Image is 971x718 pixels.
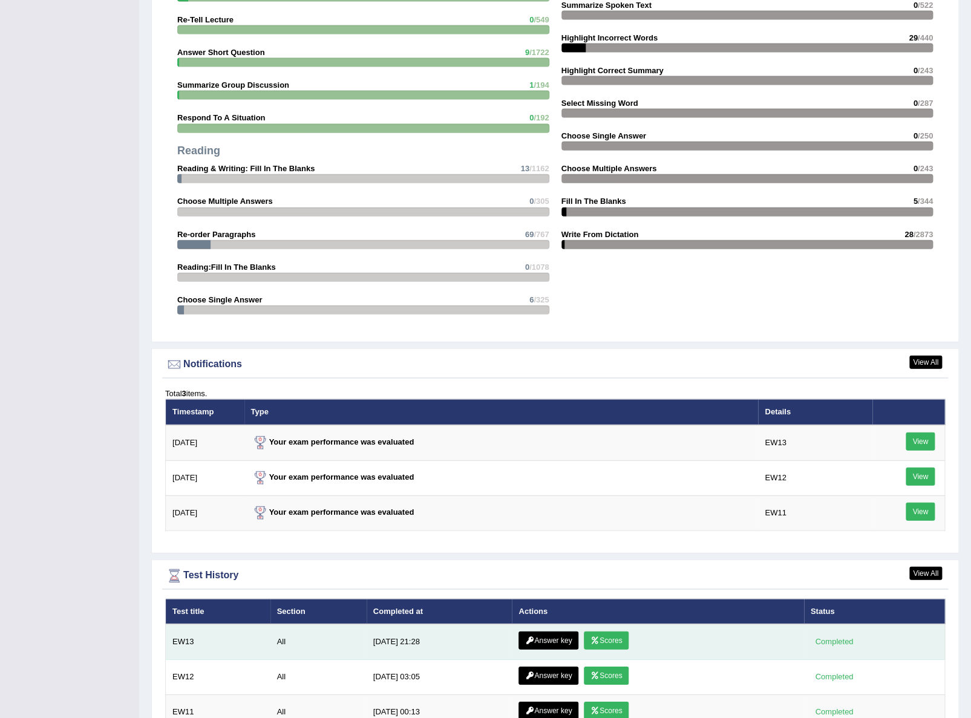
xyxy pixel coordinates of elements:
[166,495,244,530] td: [DATE]
[918,131,933,140] span: /250
[918,164,933,173] span: /243
[177,48,264,57] strong: Answer Short Question
[561,164,657,173] strong: Choose Multiple Answers
[913,164,917,173] span: 0
[529,164,549,173] span: /1162
[906,503,935,521] a: View
[244,399,759,425] th: Type
[913,131,917,140] span: 0
[918,197,933,206] span: /344
[909,33,917,42] span: 29
[166,399,244,425] th: Timestamp
[165,356,945,374] div: Notifications
[534,15,549,24] span: /549
[904,230,913,239] span: 28
[181,389,186,398] b: 3
[367,624,512,660] td: [DATE] 21:28
[811,671,858,684] div: Completed
[906,468,935,486] a: View
[251,472,414,481] strong: Your exam performance was evaluated
[534,113,549,122] span: /192
[918,99,933,108] span: /287
[561,131,646,140] strong: Choose Single Answer
[913,66,917,75] span: 0
[758,425,872,461] td: EW13
[529,80,534,90] span: 1
[177,263,276,272] strong: Reading:Fill In The Blanks
[561,66,664,75] strong: Highlight Correct Summary
[270,624,367,660] td: All
[525,230,534,239] span: 69
[177,80,289,90] strong: Summarize Group Discussion
[584,632,629,650] a: Scores
[906,432,935,451] a: View
[804,599,945,624] th: Status
[529,295,534,304] span: 6
[913,230,933,239] span: /2873
[512,599,803,624] th: Actions
[561,197,626,206] strong: Fill In The Blanks
[909,567,942,580] a: View All
[529,263,549,272] span: /1078
[177,145,220,157] strong: Reading
[758,495,872,530] td: EW11
[525,48,529,57] span: 9
[367,599,512,624] th: Completed at
[561,1,652,10] strong: Summarize Spoken Text
[758,460,872,495] td: EW12
[534,295,549,304] span: /325
[177,197,273,206] strong: Choose Multiple Answers
[270,660,367,695] td: All
[918,33,933,42] span: /440
[529,15,534,24] span: 0
[520,164,529,173] span: 13
[913,197,917,206] span: 5
[251,507,414,517] strong: Your exam performance was evaluated
[166,660,270,695] td: EW12
[561,33,658,42] strong: Highlight Incorrect Words
[913,1,917,10] span: 0
[166,624,270,660] td: EW13
[165,388,945,399] div: Total items.
[177,295,262,304] strong: Choose Single Answer
[270,599,367,624] th: Section
[166,425,244,461] td: [DATE]
[529,113,534,122] span: 0
[534,197,549,206] span: /305
[177,113,265,122] strong: Respond To A Situation
[584,667,629,685] a: Scores
[518,632,578,650] a: Answer key
[534,230,549,239] span: /767
[561,99,638,108] strong: Select Missing Word
[758,399,872,425] th: Details
[165,567,945,585] div: Test History
[251,437,414,446] strong: Your exam performance was evaluated
[918,1,933,10] span: /522
[811,636,858,648] div: Completed
[909,356,942,369] a: View All
[177,230,255,239] strong: Re-order Paragraphs
[529,197,534,206] span: 0
[561,230,639,239] strong: Write From Dictation
[913,99,917,108] span: 0
[177,15,234,24] strong: Re-Tell Lecture
[918,66,933,75] span: /243
[518,667,578,685] a: Answer key
[367,660,512,695] td: [DATE] 03:05
[177,164,315,173] strong: Reading & Writing: Fill In The Blanks
[166,460,244,495] td: [DATE]
[534,80,549,90] span: /194
[525,263,529,272] span: 0
[166,599,270,624] th: Test title
[529,48,549,57] span: /1722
